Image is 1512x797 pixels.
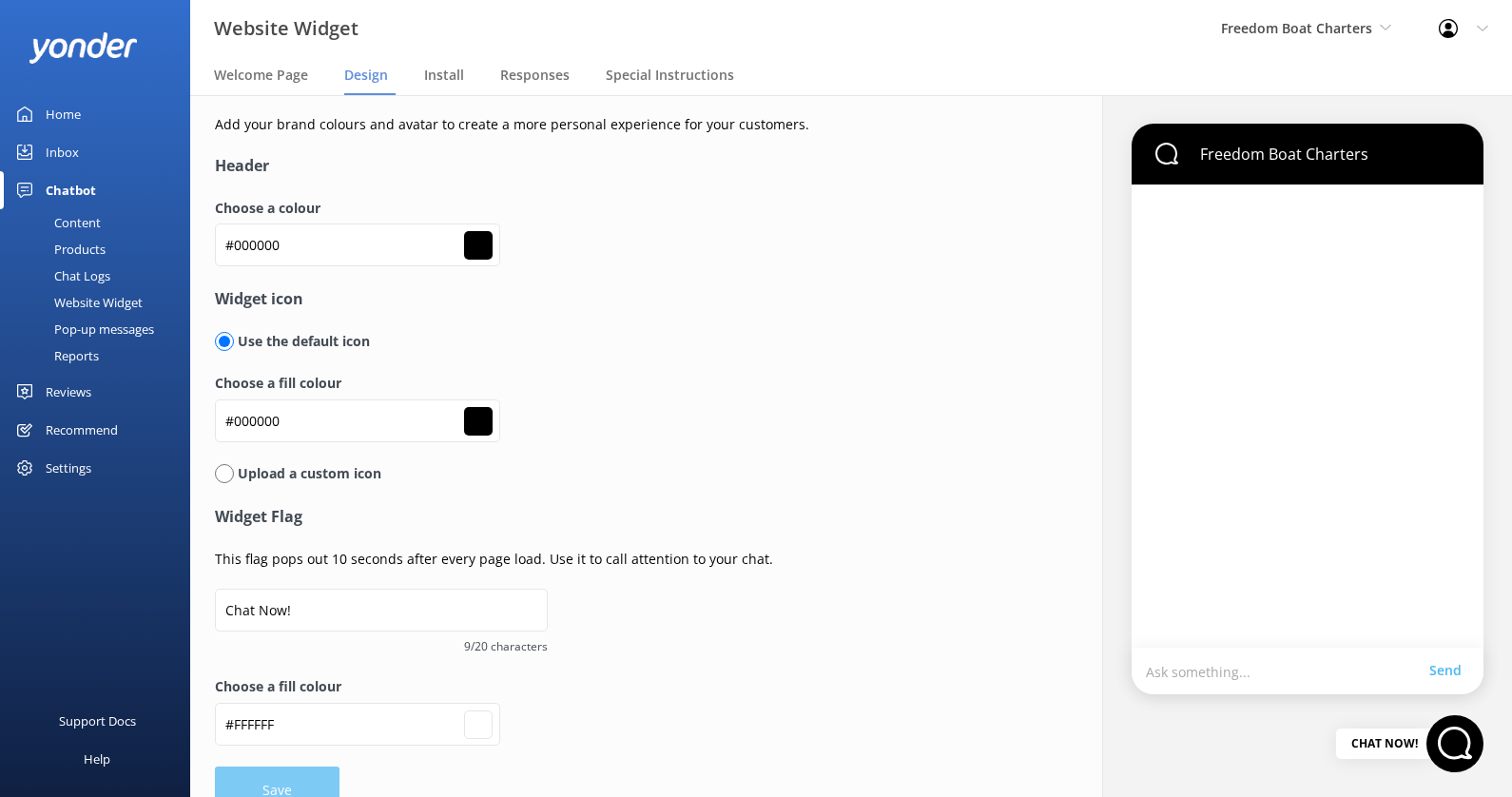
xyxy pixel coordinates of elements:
[46,411,118,449] div: Recommend
[11,289,190,316] a: Website Widget
[11,316,190,342] a: Pop-up messages
[1186,144,1368,165] p: Freedom Boat Charters
[215,676,1028,697] label: Choose a fill colour
[606,66,734,85] span: Special Instructions
[11,342,99,369] div: Reports
[215,703,500,746] input: #fcfcfcf
[215,114,1028,135] p: Add your brand colours and avatar to create a more personal experience for your customers.
[215,287,1028,312] h4: Widget icon
[215,589,548,632] input: Chat
[11,289,143,316] div: Website Widget
[11,209,101,236] div: Content
[500,66,570,85] span: Responses
[1146,662,1429,680] p: Ask something...
[1429,660,1469,681] a: Send
[214,13,359,44] h3: Website Widget
[29,32,138,64] img: yonder-white-logo.png
[11,236,190,262] a: Products
[46,449,91,487] div: Settings
[11,342,190,369] a: Reports
[46,95,81,133] div: Home
[234,463,381,484] p: Upload a custom icon
[11,236,106,262] div: Products
[84,740,110,778] div: Help
[215,198,1028,219] label: Choose a colour
[1336,729,1433,759] div: Chat Now!
[215,549,1028,570] p: This flag pops out 10 seconds after every page load. Use it to call attention to your chat.
[11,316,154,342] div: Pop-up messages
[344,66,388,85] span: Design
[46,133,79,171] div: Inbox
[234,331,370,352] p: Use the default icon
[11,209,190,236] a: Content
[215,373,1028,394] label: Choose a fill colour
[215,154,1028,179] h4: Header
[215,637,548,655] span: 9/20 characters
[46,373,91,411] div: Reviews
[59,702,136,740] div: Support Docs
[11,262,190,289] a: Chat Logs
[11,262,110,289] div: Chat Logs
[215,505,1028,530] h4: Widget Flag
[214,66,308,85] span: Welcome Page
[424,66,464,85] span: Install
[46,171,96,209] div: Chatbot
[1221,19,1372,37] span: Freedom Boat Charters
